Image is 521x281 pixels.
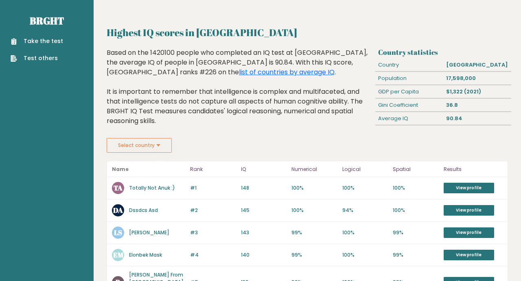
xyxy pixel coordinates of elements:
[378,48,508,56] h3: Country statistics
[375,112,443,125] div: Average IQ
[112,166,129,173] b: Name
[291,229,337,236] p: 99%
[129,184,175,191] a: Totally Not Anuk :)
[375,85,443,98] div: GDP per Capita
[444,227,494,238] a: View profile
[190,164,236,174] p: Rank
[393,184,439,192] p: 100%
[190,207,236,214] p: #2
[129,207,158,214] a: Dssdcs Asd
[241,207,287,214] p: 145
[114,228,122,237] text: LS
[114,183,123,192] text: TA
[291,164,337,174] p: Numerical
[190,251,236,259] p: #4
[241,251,287,259] p: 140
[393,164,439,174] p: Spatial
[443,72,511,85] div: 17,598,000
[239,67,335,77] a: list of countries by average IQ
[190,184,236,192] p: #1
[107,138,172,153] button: Select country
[375,58,443,71] div: Country
[11,37,63,45] a: Take the test
[107,25,508,40] h2: Highest IQ scores in [GEOGRAPHIC_DATA]
[342,251,388,259] p: 100%
[393,229,439,236] p: 99%
[443,112,511,125] div: 90.84
[443,99,511,112] div: 36.8
[393,251,439,259] p: 99%
[444,250,494,260] a: View profile
[342,229,388,236] p: 100%
[342,184,388,192] p: 100%
[444,183,494,193] a: View profile
[129,251,162,258] a: Elonbek Mask
[342,207,388,214] p: 94%
[342,164,388,174] p: Logical
[11,54,63,63] a: Test others
[113,205,123,215] text: DA
[393,207,439,214] p: 100%
[291,207,337,214] p: 100%
[129,229,169,236] a: [PERSON_NAME]
[444,164,503,174] p: Results
[291,184,337,192] p: 100%
[30,14,64,27] a: Brght
[241,184,287,192] p: 148
[241,229,287,236] p: 143
[443,58,511,71] div: [GEOGRAPHIC_DATA]
[190,229,236,236] p: #3
[107,48,372,138] div: Based on the 1420100 people who completed an IQ test at [GEOGRAPHIC_DATA], the average IQ of peop...
[375,72,443,85] div: Population
[444,205,494,216] a: View profile
[443,85,511,98] div: $1,322 (2021)
[375,99,443,112] div: Gini Coefficient
[113,250,124,259] text: EM
[291,251,337,259] p: 99%
[241,164,287,174] p: IQ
